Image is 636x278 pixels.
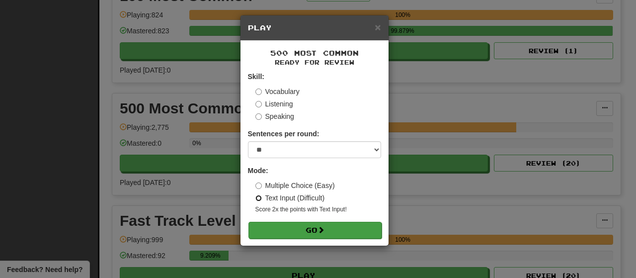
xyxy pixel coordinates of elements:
label: Listening [255,99,293,109]
label: Sentences per round: [248,129,319,139]
strong: Mode: [248,167,268,175]
input: Vocabulary [255,89,262,95]
input: Text Input (Difficult) [255,195,262,201]
button: Go [248,222,382,239]
small: Score 2x the points with Text Input ! [255,205,381,214]
small: Ready for Review [248,58,381,67]
button: Close [375,22,381,32]
span: 500 Most Common [270,49,359,57]
label: Text Input (Difficult) [255,193,325,203]
span: × [375,21,381,33]
strong: Skill: [248,73,264,81]
h5: Play [248,23,381,33]
label: Vocabulary [255,87,300,96]
label: Multiple Choice (Easy) [255,181,335,190]
input: Multiple Choice (Easy) [255,183,262,189]
label: Speaking [255,111,294,121]
input: Listening [255,101,262,107]
input: Speaking [255,113,262,120]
